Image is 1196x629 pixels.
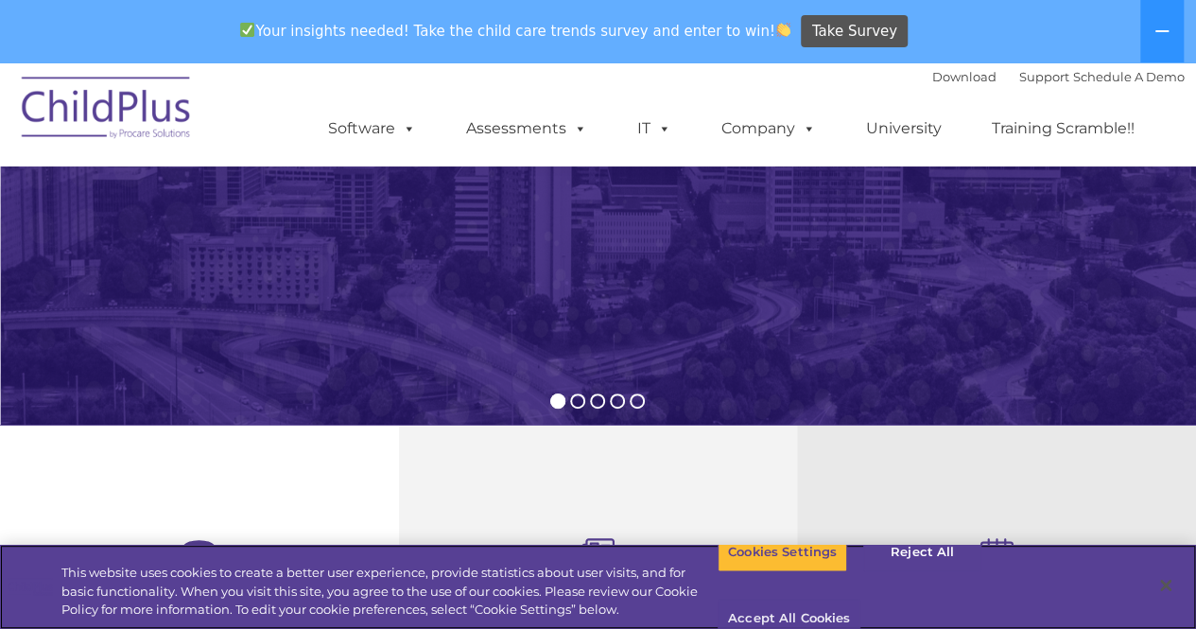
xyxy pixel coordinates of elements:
button: Close [1145,565,1187,606]
div: This website uses cookies to create a better user experience, provide statistics about user visit... [61,564,718,620]
a: Support [1019,69,1069,84]
a: Software [309,110,435,148]
a: IT [618,110,690,148]
button: Cookies Settings [718,533,847,572]
a: Schedule A Demo [1073,69,1185,84]
span: Phone number [263,202,343,217]
a: University [847,110,961,148]
a: Take Survey [801,15,908,48]
img: ✅ [240,23,254,37]
a: Download [932,69,997,84]
span: Take Survey [812,15,897,48]
button: Reject All [863,533,981,572]
font: | [932,69,1185,84]
span: Your insights needed! Take the child care trends survey and enter to win! [233,12,799,49]
span: Last name [263,125,321,139]
a: Company [702,110,835,148]
a: Assessments [447,110,606,148]
a: Training Scramble!! [973,110,1153,148]
img: 👏 [776,23,790,37]
img: ChildPlus by Procare Solutions [12,63,201,158]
